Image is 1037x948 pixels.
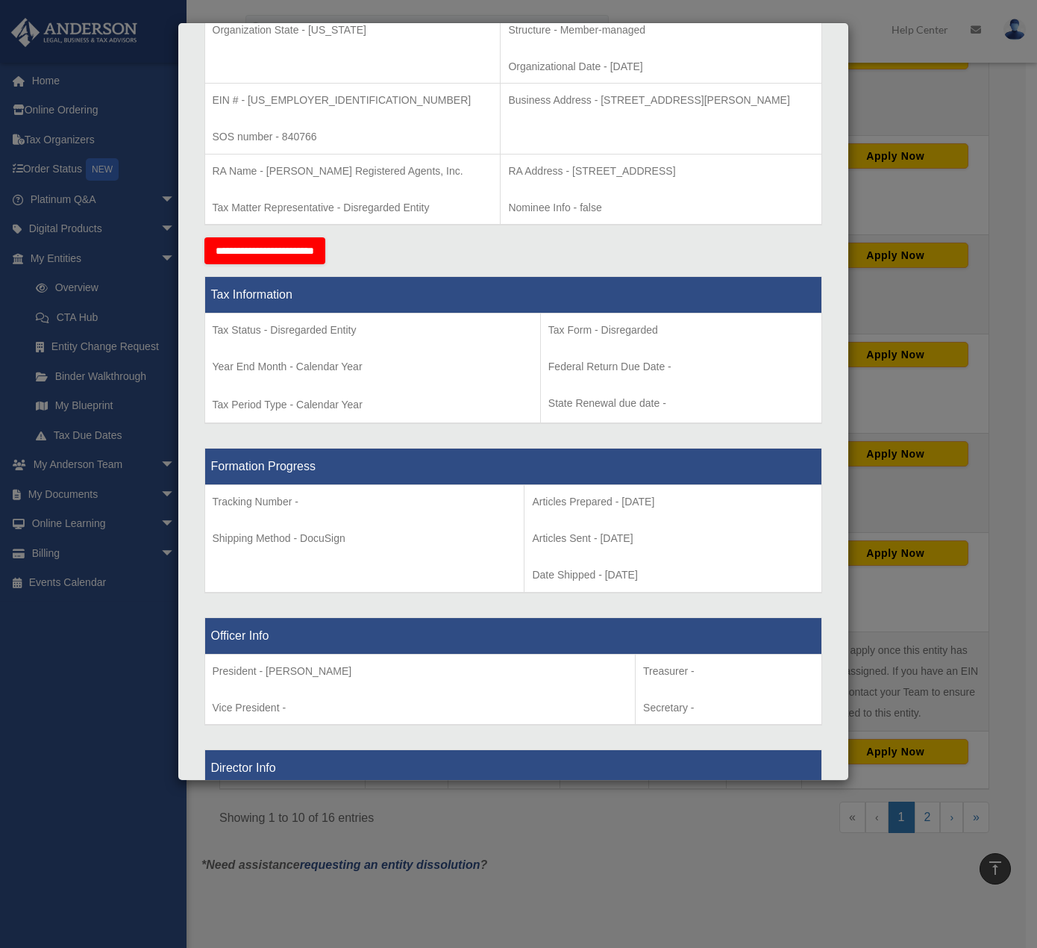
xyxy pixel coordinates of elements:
p: Structure - Member-managed [508,21,813,40]
p: SOS number - 840766 [213,128,493,146]
p: RA Address - [STREET_ADDRESS] [508,162,813,181]
p: Tracking Number - [213,493,517,511]
p: President - [PERSON_NAME] [213,662,628,681]
p: Date Shipped - [DATE] [532,566,813,584]
p: EIN # - [US_EMPLOYER_IDENTIFICATION_NUMBER] [213,91,493,110]
p: Year End Month - Calendar Year [213,358,533,376]
th: Tax Information [204,277,821,314]
p: RA Name - [PERSON_NAME] Registered Agents, Inc. [213,162,493,181]
p: Vice President - [213,699,628,717]
p: Shipping Method - DocuSign [213,529,517,548]
p: Secretary - [643,699,813,717]
th: Director Info [204,750,821,787]
p: Tax Form - Disregarded [548,321,814,340]
p: Tax Status - Disregarded Entity [213,321,533,340]
p: State Renewal due date - [548,394,814,413]
p: Federal Return Due Date - [548,358,814,376]
td: Tax Period Type - Calendar Year [204,314,540,424]
p: Articles Prepared - [DATE] [532,493,813,511]
p: Nominee Info - false [508,199,813,217]
p: Organization State - [US_STATE] [213,21,493,40]
p: Business Address - [STREET_ADDRESS][PERSON_NAME] [508,91,813,110]
th: Officer Info [204,617,821,654]
p: Organizational Date - [DATE] [508,57,813,76]
p: Articles Sent - [DATE] [532,529,813,548]
p: Treasurer - [643,662,813,681]
p: Tax Matter Representative - Disregarded Entity [213,199,493,217]
th: Formation Progress [204,449,821,485]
